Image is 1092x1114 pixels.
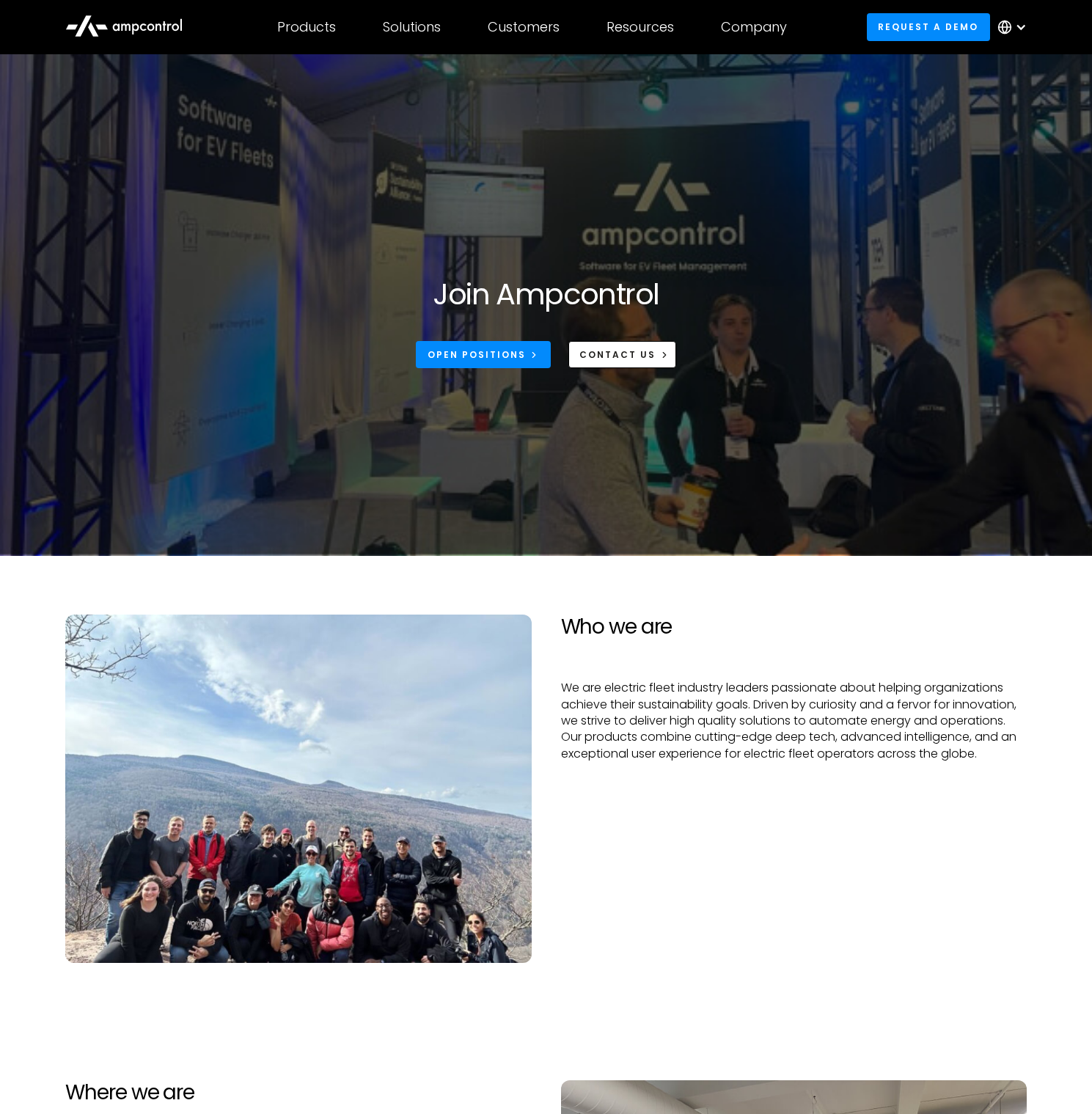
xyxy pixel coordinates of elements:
[488,19,560,35] div: Customers
[383,19,441,35] div: Solutions
[277,19,336,35] div: Products
[721,19,787,35] div: Company
[607,19,674,35] div: Resources
[428,348,526,362] div: Open Positions
[568,341,676,368] a: CONTACT US
[416,341,551,368] a: Open Positions
[561,680,1027,762] p: We are electric fleet industry leaders passionate about helping organizations achieve their susta...
[433,276,659,312] h1: Join Ampcontrol
[65,1080,531,1105] h2: Where we are
[561,615,1027,640] h2: Who we are
[867,13,990,40] a: Request a demo
[579,348,656,362] div: CONTACT US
